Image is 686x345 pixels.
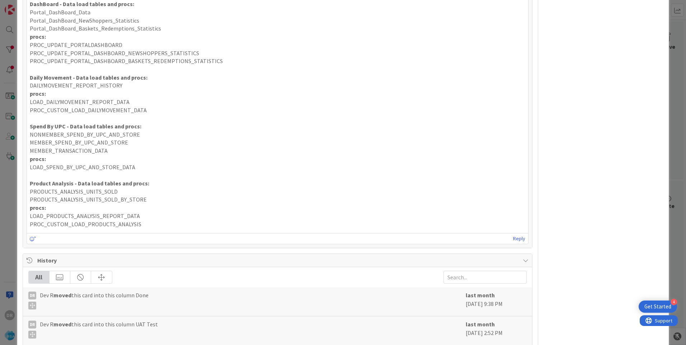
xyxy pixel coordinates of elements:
[29,271,50,283] div: All
[30,90,46,97] strong: procs:
[466,320,527,341] div: [DATE] 2:52 PM
[30,155,46,162] strong: procs:
[30,57,525,65] p: PROC_UPDATE_PORTAL_DASHBOARD_BASKETS_REDEMPTIONS_STATISTICS
[466,292,495,299] b: last month
[30,41,525,49] p: PROC_UPDATE_PORTALDASHBOARD
[513,234,525,243] a: Reply
[30,16,525,25] p: Portal_DashBoard_NewShoppers_Statistics
[644,303,671,310] div: Get Started
[53,321,71,328] b: moved
[30,138,525,147] p: MEMBER_SPEND_BY_UPC_AND_STORE
[30,24,525,33] p: Portal_DashBoard_Baskets_Redemptions_Statistics
[30,163,525,171] p: LOAD_SPEND_BY_UPC_AND_STORE_DATA
[30,212,525,220] p: LOAD_PRODUCTS_ANALYSIS_REPORT_DATA
[40,291,149,309] span: Dev R this card into this column Done
[53,292,71,299] b: moved
[30,33,46,40] strong: procs:
[30,220,525,228] p: PROC_CUSTOM_LOAD_PRODUCTS_ANALYSIS
[37,256,519,265] span: History
[30,195,525,204] p: PRODUCTS_ANALYSIS_UNITS_SOLD_BY_STORE
[466,321,495,328] b: last month
[30,49,525,57] p: PROC_UPDATE_PORTAL_DASHBOARD_NEWSHOPPERS_STATISTICS
[15,1,33,10] span: Support
[671,299,677,305] div: 4
[30,188,525,196] p: PRODUCTS_ANALYSIS_UNITS_SOLD
[30,106,525,114] p: PROC_CUSTOM_LOAD_DAILYMOVEMENT_DATA
[28,292,36,299] div: DR
[30,0,134,8] strong: DashBoard - Data load tables and procs:
[30,180,149,187] strong: Product Analysis - Data load tables and procs:
[40,320,158,339] span: Dev R this card into this column UAT Test
[30,204,46,211] strong: procs:
[30,131,525,139] p: NONMEMBER_SPEND_BY_UPC_AND_STORE
[30,147,525,155] p: MEMBER_TRANSACTION_DATA
[30,81,525,90] p: DAILYMOVEMENT_REPORT_HISTORY
[30,123,141,130] strong: Spend By UPC - Data load tables and procs:
[28,321,36,329] div: DR
[30,98,525,106] p: LOAD_DAILYMOVEMENT_REPORT_DATA
[30,8,525,16] p: Portal_DashBoard_Data
[443,271,527,284] input: Search...
[639,301,677,313] div: Open Get Started checklist, remaining modules: 4
[466,291,527,312] div: [DATE] 9:38 PM
[30,74,147,81] strong: Daily Movement - Data load tables and procs:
